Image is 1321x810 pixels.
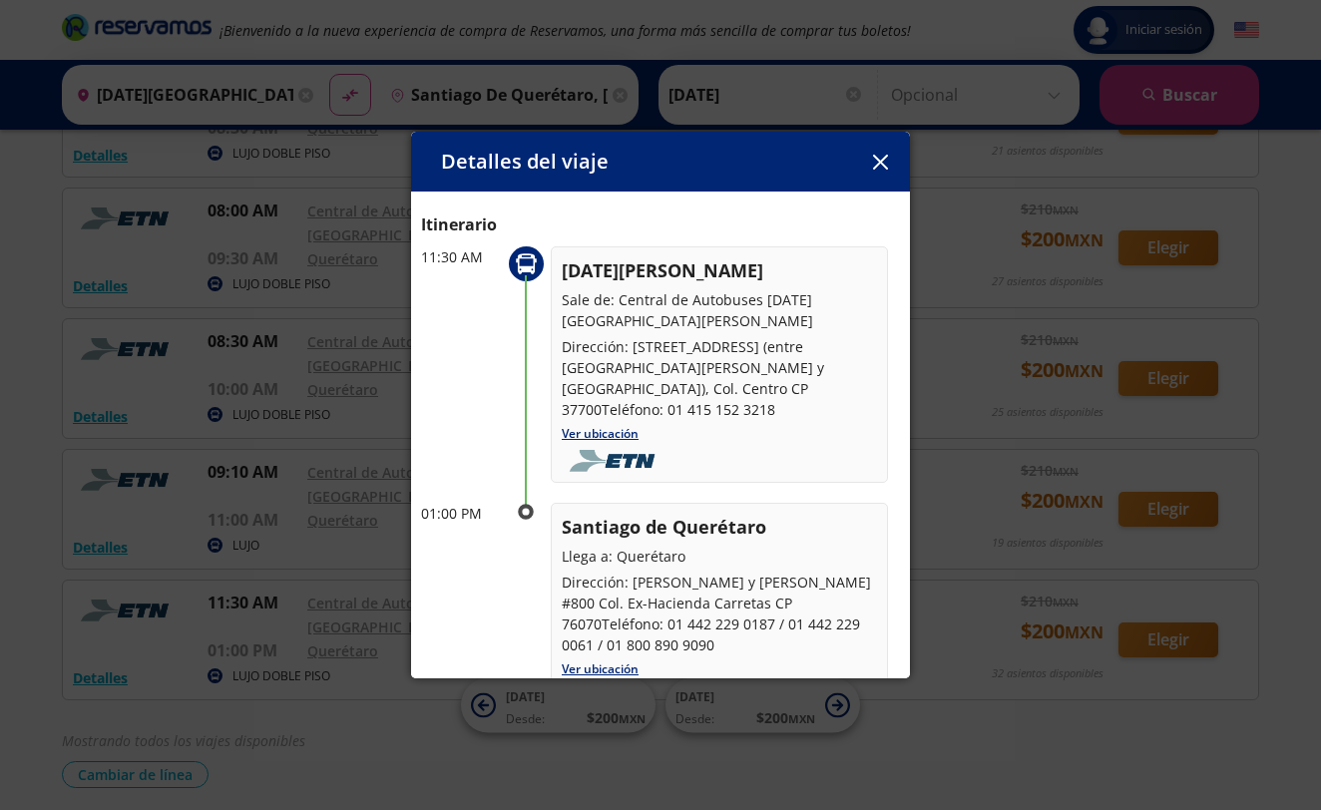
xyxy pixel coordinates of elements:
p: [DATE][PERSON_NAME] [562,257,877,284]
a: Ver ubicación [562,660,639,677]
a: Ver ubicación [562,425,639,442]
p: Detalles del viaje [441,147,609,177]
p: 11:30 AM [421,246,501,267]
p: 01:00 PM [421,503,501,524]
p: Dirección: [STREET_ADDRESS] (entre [GEOGRAPHIC_DATA][PERSON_NAME] y [GEOGRAPHIC_DATA]), Col. Cent... [562,336,877,420]
img: foobar2.png [562,450,668,472]
p: Dirección: [PERSON_NAME] y [PERSON_NAME] #800 Col. Ex-Hacienda Carretas CP 76070Teléfono: 01 442 ... [562,572,877,655]
p: Sale de: Central de Autobuses [DATE][GEOGRAPHIC_DATA][PERSON_NAME] [562,289,877,331]
p: Itinerario [421,212,900,236]
p: Llega a: Querétaro [562,546,877,567]
p: Santiago de Querétaro [562,514,877,541]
